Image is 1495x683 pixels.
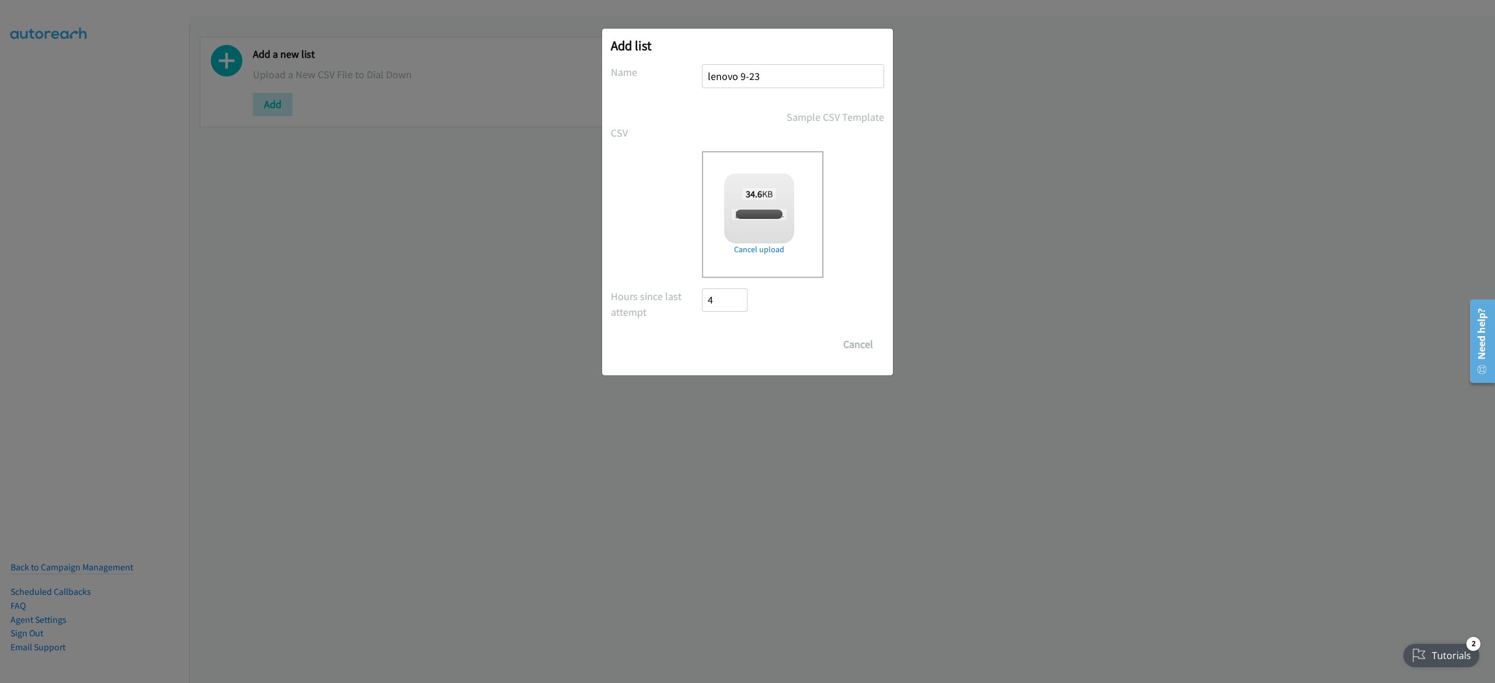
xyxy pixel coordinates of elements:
[611,125,702,141] label: CSV
[742,188,777,200] span: KB
[1396,632,1486,674] iframe: Checklist
[611,37,884,54] h2: Add list
[611,64,702,80] label: Name
[1462,295,1495,388] iframe: Resource Center
[787,109,884,125] a: Sample CSV Template
[746,188,762,200] strong: 34.6
[832,333,884,356] button: Cancel
[732,209,922,220] span: [PERSON_NAME] + Lenovo-Dentsu ASEAN Win11 Q2 PH.csv
[611,288,702,320] label: Hours since last attempt
[724,243,794,256] a: Cancel upload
